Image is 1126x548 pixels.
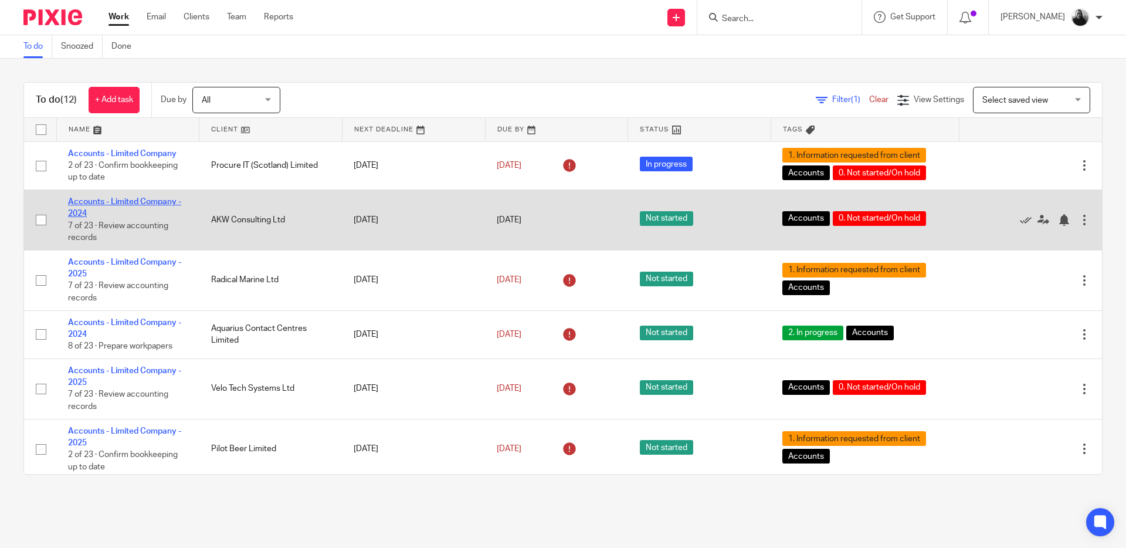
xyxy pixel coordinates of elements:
a: Team [227,11,246,23]
span: 7 of 23 · Review accounting records [68,282,168,303]
span: Not started [640,380,693,395]
td: [DATE] [342,358,485,419]
span: In progress [640,157,693,171]
span: 2. In progress [782,326,843,340]
span: 0. Not started/On hold [833,380,926,395]
span: Get Support [890,13,935,21]
h1: To do [36,94,77,106]
span: 7 of 23 · Review accounting records [68,391,168,411]
span: Accounts [782,380,830,395]
a: Email [147,11,166,23]
span: [DATE] [497,216,521,224]
td: Pilot Beer Limited [199,419,342,479]
span: (1) [851,96,860,104]
span: 2 of 23 · Confirm bookkeeping up to date [68,451,178,471]
td: Radical Marine Ltd [199,250,342,310]
span: View Settings [914,96,964,104]
span: [DATE] [497,330,521,339]
a: Done [111,35,140,58]
td: [DATE] [342,250,485,310]
span: [DATE] [497,161,521,170]
a: Accounts - Limited Company - 2025 [68,258,181,278]
span: Accounts [782,211,830,226]
p: [PERSON_NAME] [1000,11,1065,23]
span: 1. Information requested from client [782,148,926,163]
a: + Add task [89,87,140,113]
img: Pixie [23,9,82,25]
span: All [202,96,211,104]
span: Not started [640,326,693,340]
td: AKW Consulting Ltd [199,190,342,250]
a: To do [23,35,52,58]
span: Accounts [782,165,830,180]
span: 0. Not started/On hold [833,165,926,180]
a: Accounts - Limited Company - 2025 [68,367,181,387]
p: Due by [161,94,186,106]
span: Filter [832,96,869,104]
a: Accounts - Limited Company - 2024 [68,198,181,218]
span: Tags [783,126,803,133]
td: Aquarius Contact Centres Limited [199,310,342,358]
span: Not started [640,440,693,455]
span: 8 of 23 · Prepare workpapers [68,342,172,350]
span: 1. Information requested from client [782,431,926,446]
td: Procure IT (Scotland) Limited [199,141,342,190]
img: IMG_9585.jpg [1071,8,1090,27]
span: Accounts [782,280,830,295]
td: Velo Tech Systems Ltd [199,358,342,419]
a: Work [108,11,129,23]
a: Reports [264,11,293,23]
span: 2 of 23 · Confirm bookkeeping up to date [68,161,178,182]
td: [DATE] [342,310,485,358]
span: Accounts [846,326,894,340]
span: 7 of 23 · Review accounting records [68,222,168,242]
a: Mark as done [1020,214,1037,226]
span: Not started [640,211,693,226]
a: Accounts - Limited Company - 2024 [68,319,181,339]
a: Accounts - Limited Company [68,150,177,158]
span: 1. Information requested from client [782,263,926,278]
span: Not started [640,272,693,286]
input: Search [721,14,826,25]
td: [DATE] [342,190,485,250]
span: Accounts [782,449,830,464]
span: [DATE] [497,445,521,453]
span: [DATE] [497,384,521,393]
a: Snoozed [61,35,103,58]
span: 0. Not started/On hold [833,211,926,226]
a: Clients [184,11,209,23]
td: [DATE] [342,141,485,190]
span: [DATE] [497,276,521,284]
span: Select saved view [982,96,1048,104]
td: [DATE] [342,419,485,479]
span: (12) [60,95,77,104]
a: Accounts - Limited Company - 2025 [68,427,181,447]
a: Clear [869,96,888,104]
